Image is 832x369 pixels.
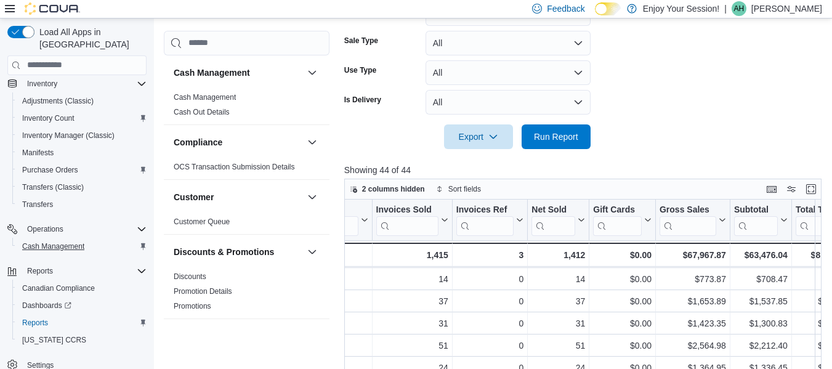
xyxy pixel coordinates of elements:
[17,145,59,160] a: Manifests
[17,145,147,160] span: Manifests
[764,182,779,197] button: Keyboard shortcuts
[305,190,320,205] button: Customer
[174,330,302,343] button: Finance
[593,338,652,353] div: $0.00
[17,163,83,177] a: Purchase Orders
[34,26,147,51] span: Load All Apps in [GEOGRAPHIC_DATA]
[456,338,523,353] div: 0
[174,107,230,117] span: Cash Out Details
[305,329,320,344] button: Finance
[22,318,48,328] span: Reports
[376,205,438,216] div: Invoices Sold
[17,128,119,143] a: Inventory Manager (Classic)
[12,196,151,213] button: Transfers
[547,2,584,15] span: Feedback
[595,2,621,15] input: Dark Mode
[305,135,320,150] button: Compliance
[22,335,86,345] span: [US_STATE] CCRS
[174,191,214,203] h3: Customer
[17,111,147,126] span: Inventory Count
[522,124,591,149] button: Run Report
[732,1,746,16] div: April Hale
[660,294,726,309] div: $1,653.89
[660,272,726,286] div: $773.87
[593,205,642,216] div: Gift Cards
[17,281,147,296] span: Canadian Compliance
[734,205,778,216] div: Subtotal
[174,272,206,281] a: Discounts
[12,144,151,161] button: Manifests
[174,217,230,227] span: Customer Queue
[17,180,89,195] a: Transfers (Classic)
[643,1,720,16] p: Enjoy Your Session!
[22,165,78,175] span: Purchase Orders
[456,205,523,236] button: Invoices Ref
[376,294,448,309] div: 37
[174,67,302,79] button: Cash Management
[734,316,788,331] div: $1,300.83
[22,113,75,123] span: Inventory Count
[305,245,320,259] button: Discounts & Promotions
[376,316,448,331] div: 31
[174,67,250,79] h3: Cash Management
[17,281,100,296] a: Canadian Compliance
[22,148,54,158] span: Manifests
[174,92,236,102] span: Cash Management
[164,90,329,124] div: Cash Management
[734,272,788,286] div: $708.47
[531,205,575,236] div: Net Sold
[164,214,329,234] div: Customer
[660,205,726,236] button: Gross Sales
[12,331,151,349] button: [US_STATE] CCRS
[174,162,295,172] span: OCS Transaction Submission Details
[164,160,329,179] div: Compliance
[660,316,726,331] div: $1,423.35
[784,182,799,197] button: Display options
[593,272,652,286] div: $0.00
[376,205,438,236] div: Invoices Sold
[17,298,76,313] a: Dashboards
[451,124,506,149] span: Export
[531,205,575,216] div: Net Sold
[252,316,368,331] div: Humberlea
[456,205,514,236] div: Invoices Ref
[17,315,53,330] a: Reports
[734,1,745,16] span: AH
[724,1,727,16] p: |
[531,205,585,236] button: Net Sold
[593,294,652,309] div: $0.00
[426,90,591,115] button: All
[12,238,151,255] button: Cash Management
[2,221,151,238] button: Operations
[17,239,147,254] span: Cash Management
[531,248,585,262] div: 1,412
[12,314,151,331] button: Reports
[456,248,523,262] div: 3
[593,316,652,331] div: $0.00
[174,286,232,296] span: Promotion Details
[174,108,230,116] a: Cash Out Details
[27,266,53,276] span: Reports
[531,272,585,286] div: 14
[12,297,151,314] a: Dashboards
[531,294,585,309] div: 37
[734,294,788,309] div: $1,537.85
[660,205,716,216] div: Gross Sales
[174,246,302,258] button: Discounts & Promotions
[531,316,585,331] div: 31
[456,294,523,309] div: 0
[22,264,58,278] button: Reports
[456,272,523,286] div: 0
[22,264,147,278] span: Reports
[456,205,514,216] div: Invoices Ref
[593,205,642,236] div: Gift Card Sales
[17,111,79,126] a: Inventory Count
[804,182,818,197] button: Enter fullscreen
[17,94,147,108] span: Adjustments (Classic)
[376,272,448,286] div: 14
[22,76,62,91] button: Inventory
[174,330,206,343] h3: Finance
[27,79,57,89] span: Inventory
[12,280,151,297] button: Canadian Compliance
[22,182,84,192] span: Transfers (Classic)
